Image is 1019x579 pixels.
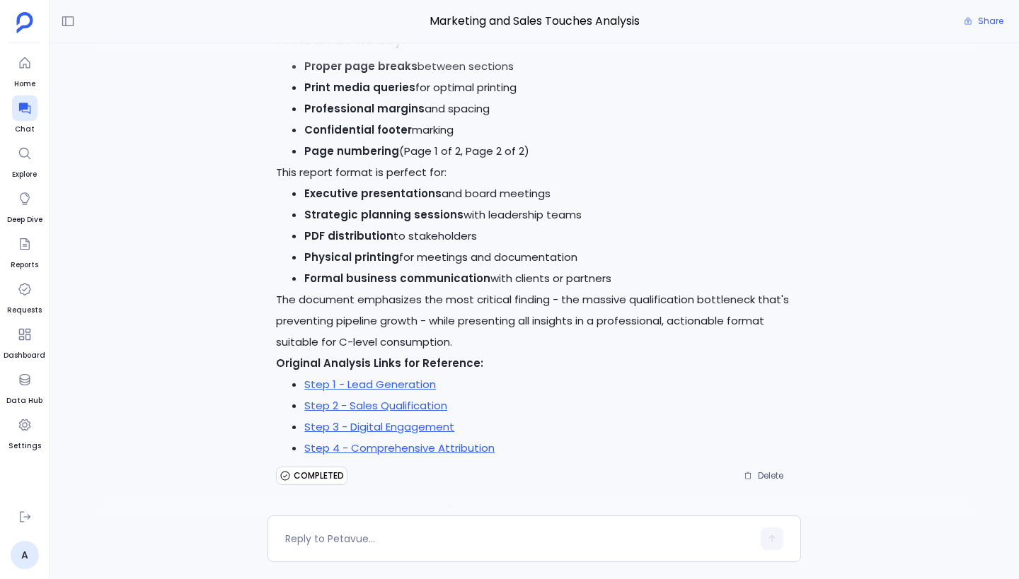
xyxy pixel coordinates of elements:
a: Step 4 - Comprehensive Attribution [304,440,495,455]
a: A [11,541,39,569]
a: Data Hub [6,367,42,407]
a: Step 1 - Lead Generation [304,377,436,392]
strong: PDF distribution [304,228,393,243]
strong: Executive presentations [304,186,442,201]
strong: Page numbering [304,144,399,158]
button: Share [955,11,1012,31]
strong: Original Analysis Links for Reference: [276,356,483,370]
span: Data Hub [6,395,42,407]
li: with clients or partners [304,268,793,289]
span: Settings [8,440,41,452]
a: Dashboard [4,322,45,361]
a: Step 2 - Sales Qualification [304,398,447,413]
span: Delete [758,470,783,481]
li: (Page 1 of 2, Page 2 of 2) [304,141,793,162]
span: Marketing and Sales Touches Analysis [267,12,801,30]
a: Explore [12,141,38,180]
img: petavue logo [16,12,33,33]
strong: Strategic planning sessions [304,207,464,222]
a: Home [12,50,38,90]
li: marking [304,119,793,141]
a: Deep Dive [7,186,42,226]
li: for meetings and documentation [304,247,793,268]
strong: Print media queries [304,80,415,95]
span: Dashboard [4,350,45,361]
span: Share [978,16,1003,27]
span: COMPLETED [294,470,344,481]
span: Chat [12,124,38,135]
a: Requests [7,276,42,316]
strong: Professional margins [304,101,425,116]
li: for optimal printing [304,77,793,98]
a: Settings [8,412,41,452]
a: Chat [12,95,38,135]
button: Delete [735,465,793,486]
span: Reports [11,259,38,271]
a: Step 3 - Digital Engagement [304,419,454,434]
strong: Formal business communication [304,271,490,286]
p: This report format is perfect for: [276,162,793,183]
span: Requests [7,305,42,316]
span: Explore [12,169,38,180]
span: Deep Dive [7,214,42,226]
span: Home [12,78,38,90]
strong: Physical printing [304,250,399,264]
li: with leadership teams [304,204,793,226]
li: and spacing [304,98,793,119]
p: The document emphasizes the most critical finding - the massive qualification bottleneck that's p... [276,289,793,353]
li: to stakeholders [304,226,793,247]
strong: Confidential footer [304,122,412,137]
li: and board meetings [304,183,793,204]
a: Reports [11,231,38,271]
